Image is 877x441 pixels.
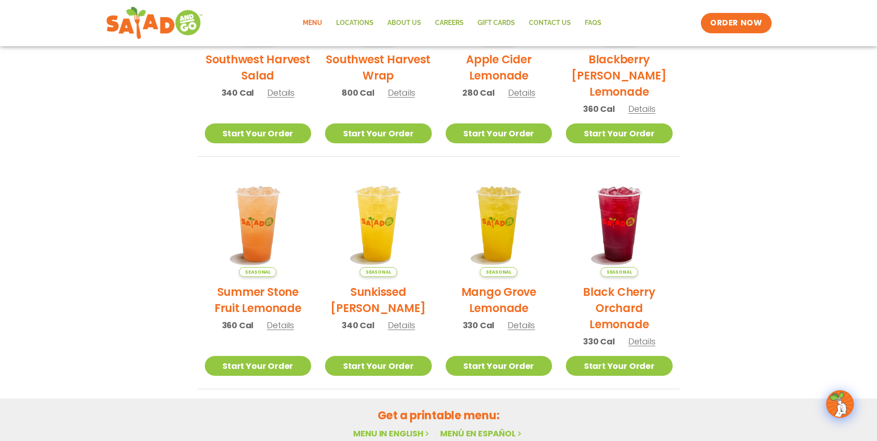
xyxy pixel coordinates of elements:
[480,267,517,277] span: Seasonal
[205,356,312,376] a: Start Your Order
[446,356,552,376] a: Start Your Order
[360,267,397,277] span: Seasonal
[205,171,312,277] img: Product photo for Summer Stone Fruit Lemonade
[566,123,673,143] a: Start Your Order
[205,123,312,143] a: Start Your Order
[198,407,680,423] h2: Get a printable menu:
[239,267,276,277] span: Seasonal
[353,428,431,439] a: Menu in English
[388,87,415,98] span: Details
[566,356,673,376] a: Start Your Order
[471,12,522,34] a: GIFT CARDS
[380,12,428,34] a: About Us
[827,391,853,417] img: wpChatIcon
[446,123,552,143] a: Start Your Order
[106,5,203,42] img: new-SAG-logo-768×292
[578,12,608,34] a: FAQs
[205,51,312,84] h2: Southwest Harvest Salad
[710,18,762,29] span: ORDER NOW
[446,284,552,316] h2: Mango Grove Lemonade
[221,86,254,99] span: 340 Cal
[296,12,608,34] nav: Menu
[462,86,495,99] span: 280 Cal
[296,12,329,34] a: Menu
[325,284,432,316] h2: Sunkissed [PERSON_NAME]
[329,12,380,34] a: Locations
[583,335,615,348] span: 330 Cal
[508,319,535,331] span: Details
[566,284,673,332] h2: Black Cherry Orchard Lemonade
[325,171,432,277] img: Product photo for Sunkissed Yuzu Lemonade
[628,336,656,347] span: Details
[342,86,374,99] span: 800 Cal
[463,319,495,331] span: 330 Cal
[222,319,254,331] span: 360 Cal
[342,319,374,331] span: 340 Cal
[440,428,523,439] a: Menú en español
[446,51,552,84] h2: Apple Cider Lemonade
[325,51,432,84] h2: Southwest Harvest Wrap
[267,319,294,331] span: Details
[325,123,432,143] a: Start Your Order
[583,103,615,115] span: 360 Cal
[428,12,471,34] a: Careers
[388,319,415,331] span: Details
[522,12,578,34] a: Contact Us
[601,267,638,277] span: Seasonal
[446,171,552,277] img: Product photo for Mango Grove Lemonade
[566,171,673,277] img: Product photo for Black Cherry Orchard Lemonade
[508,87,535,98] span: Details
[267,87,294,98] span: Details
[566,51,673,100] h2: Blackberry [PERSON_NAME] Lemonade
[628,103,656,115] span: Details
[701,13,771,33] a: ORDER NOW
[205,284,312,316] h2: Summer Stone Fruit Lemonade
[325,356,432,376] a: Start Your Order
